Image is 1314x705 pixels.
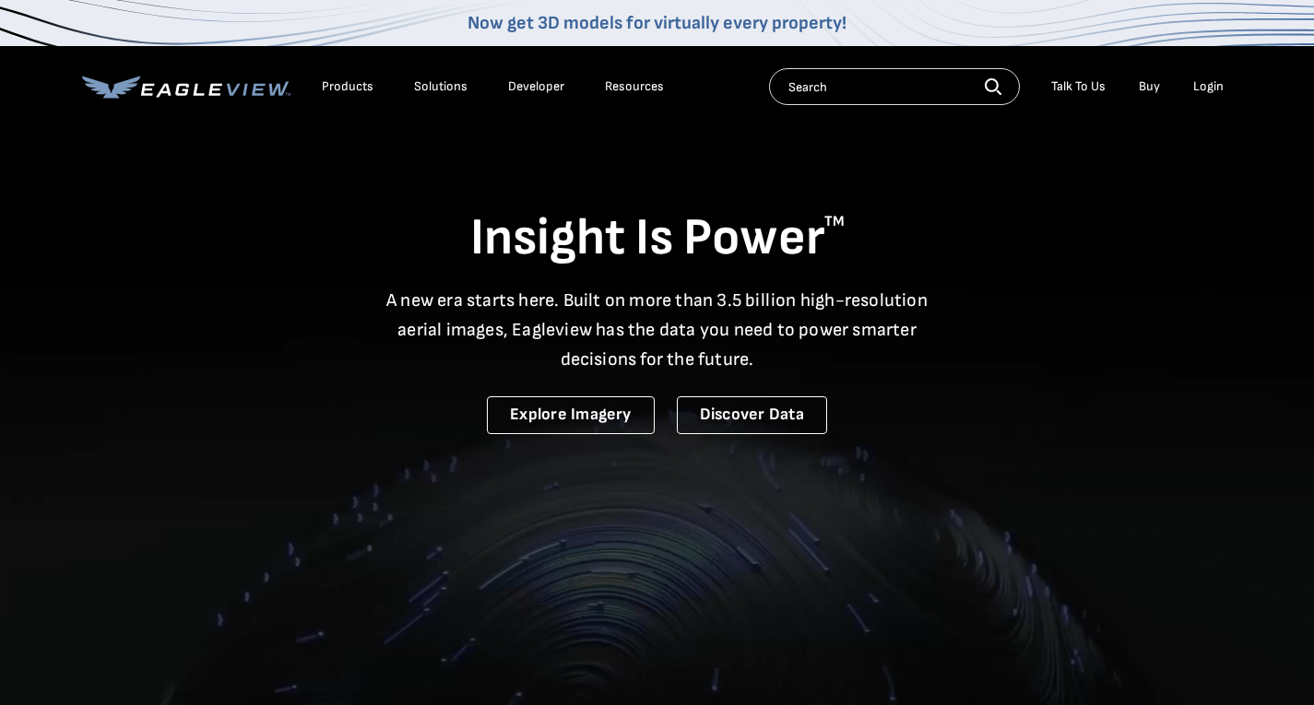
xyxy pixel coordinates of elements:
[1193,78,1224,95] div: Login
[508,78,564,95] a: Developer
[468,12,846,34] a: Now get 3D models for virtually every property!
[414,78,468,95] div: Solutions
[1139,78,1160,95] a: Buy
[1051,78,1106,95] div: Talk To Us
[82,206,1233,271] h1: Insight Is Power
[487,396,655,434] a: Explore Imagery
[605,78,664,95] div: Resources
[824,213,845,230] sup: TM
[375,286,940,374] p: A new era starts here. Built on more than 3.5 billion high-resolution aerial images, Eagleview ha...
[769,68,1020,105] input: Search
[677,396,827,434] a: Discover Data
[322,78,373,95] div: Products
